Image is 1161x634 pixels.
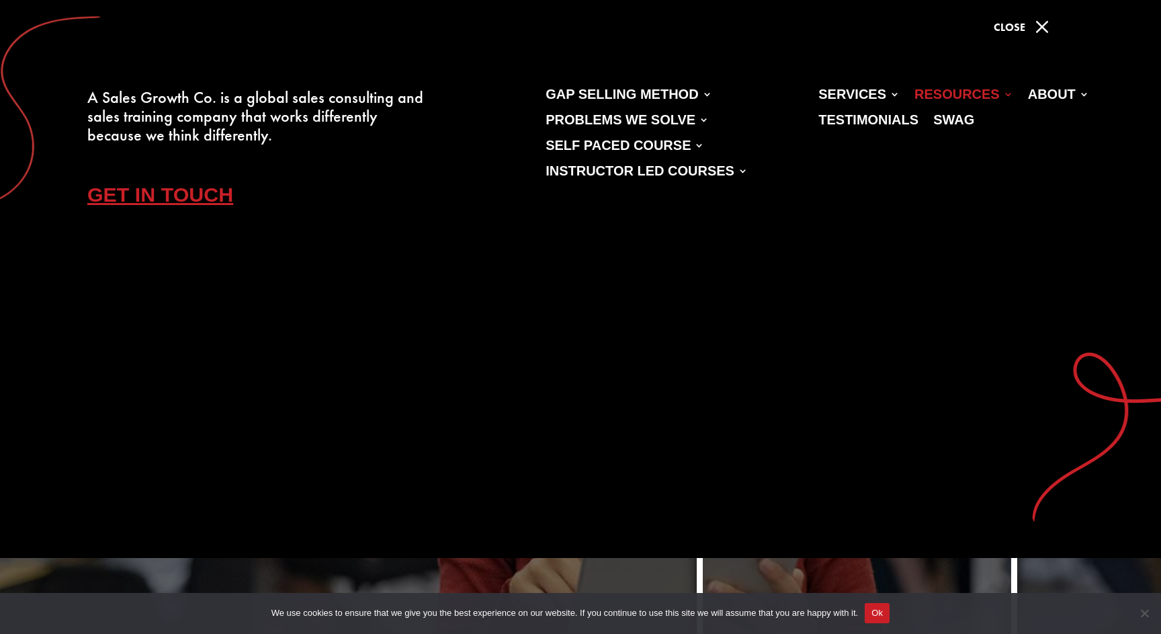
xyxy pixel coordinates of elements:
[1028,87,1089,107] a: About
[271,606,858,620] span: We use cookies to ensure that we give you the best experience on our website. If you continue to ...
[1029,13,1056,40] span: M
[546,163,748,184] a: Instructor Led Courses
[546,87,712,107] a: Gap Selling Method
[87,88,431,145] div: A Sales Growth Co. is a global sales consulting and sales training company that works differently...
[818,87,900,107] a: Services
[914,87,1013,107] a: Resources
[1137,606,1151,620] span: No
[994,20,1025,34] span: Close
[933,112,974,132] a: Swag
[546,138,704,158] a: Self Paced Course
[546,112,709,132] a: Problems We Solve
[87,171,254,219] a: Get In Touch
[818,112,918,132] a: Testimonials
[865,603,890,623] button: Ok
